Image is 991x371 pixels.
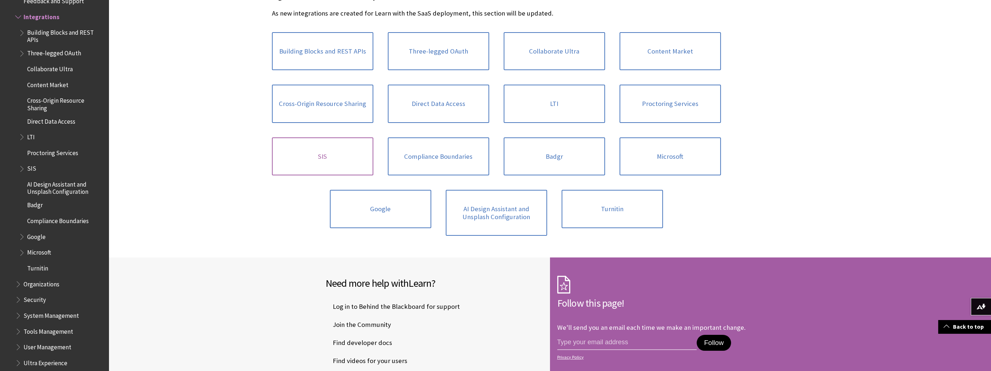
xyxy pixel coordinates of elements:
[620,137,721,176] a: Microsoft
[557,276,570,294] img: Subscription Icon
[388,85,489,123] a: Direct Data Access
[27,95,104,112] span: Cross-Origin Resource Sharing
[326,276,543,291] h2: Need more help with ?
[27,27,104,44] span: Building Blocks and REST APIs
[326,355,407,366] span: Find videos for your users
[27,231,46,240] span: Google
[326,301,461,312] a: Log in to Behind the Blackboard for support
[326,355,409,366] a: Find videos for your users
[408,277,431,290] span: Learn
[504,137,605,176] a: Badgr
[330,190,431,228] a: Google
[27,163,36,172] span: SIS
[27,247,51,256] span: Microsoft
[27,199,43,209] span: Badgr
[697,335,731,351] button: Follow
[938,320,991,333] a: Back to top
[27,47,81,57] span: Three-legged OAuth
[562,190,663,228] a: Turnitin
[446,190,547,236] a: AI Design Assistant and Unsplash Configuration
[24,341,71,351] span: User Management
[272,137,373,176] a: SIS
[24,11,59,21] span: Integrations
[27,63,73,73] span: Collaborate Ultra
[24,278,59,288] span: Organizations
[27,79,68,89] span: Content Market
[27,131,35,141] span: LTI
[272,9,721,18] p: As new integrations are created for Learn with the SaaS deployment, this section will be updated.
[326,337,394,348] a: Find developer docs
[272,85,373,123] a: Cross-Origin Resource Sharing
[557,355,772,360] a: Privacy Policy
[27,178,104,195] span: AI Design Assistant and Unsplash Configuration
[504,32,605,71] a: Collaborate Ultra
[326,319,391,330] span: Join the Community
[620,85,721,123] a: Proctoring Services
[504,85,605,123] a: LTI
[557,335,697,350] input: email address
[27,115,75,125] span: Direct Data Access
[24,357,67,367] span: Ultra Experience
[27,262,48,272] span: Turnitin
[388,137,489,176] a: Compliance Boundaries
[24,294,46,303] span: Security
[24,310,79,319] span: System Management
[326,319,392,330] a: Join the Community
[27,147,78,157] span: Proctoring Services
[557,295,774,311] h2: Follow this page!
[27,215,89,225] span: Compliance Boundaries
[620,32,721,71] a: Content Market
[24,325,73,335] span: Tools Management
[326,301,460,312] span: Log in to Behind the Blackboard for support
[326,337,392,348] span: Find developer docs
[272,32,373,71] a: Building Blocks and REST APIs
[388,32,489,71] a: Three-legged OAuth
[557,323,746,332] p: We'll send you an email each time we make an important change.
